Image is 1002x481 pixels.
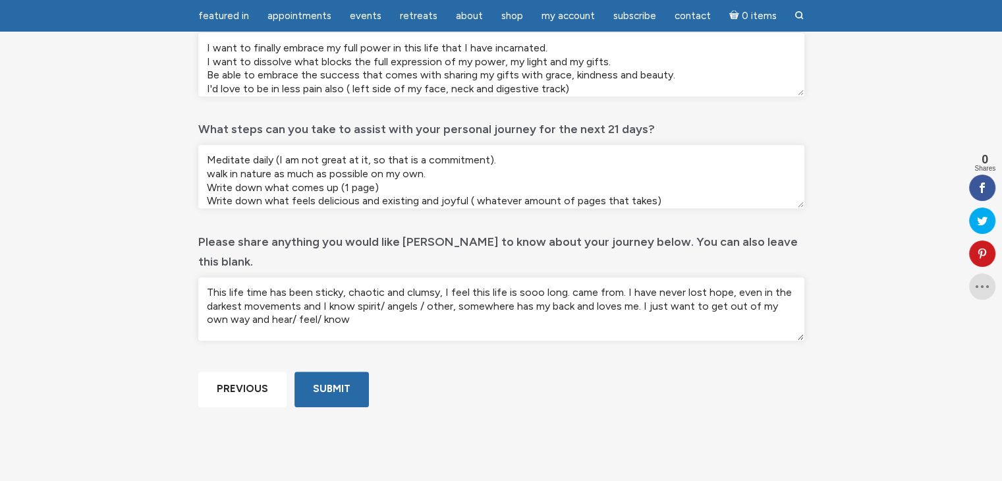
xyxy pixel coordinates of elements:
[350,10,381,22] span: Events
[613,10,656,22] span: Subscribe
[294,372,369,407] input: Submit
[493,3,531,29] a: Shop
[605,3,664,29] a: Subscribe
[667,3,719,29] a: Contact
[542,10,595,22] span: My Account
[675,10,711,22] span: Contact
[741,11,776,21] span: 0 items
[392,3,445,29] a: Retreats
[198,225,804,272] label: Please share anything you would like [PERSON_NAME] to know about your journey below. You can also...
[974,165,995,172] span: Shares
[456,10,483,22] span: About
[198,113,655,140] label: What steps can you take to assist with your personal journey for the next 21 days?
[190,3,257,29] a: featured in
[501,10,523,22] span: Shop
[260,3,339,29] a: Appointments
[729,10,742,22] i: Cart
[534,3,603,29] a: My Account
[974,154,995,165] span: 0
[267,10,331,22] span: Appointments
[342,3,389,29] a: Events
[400,10,437,22] span: Retreats
[448,3,491,29] a: About
[198,10,249,22] span: featured in
[721,2,785,29] a: Cart0 items
[198,372,287,407] input: Previous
